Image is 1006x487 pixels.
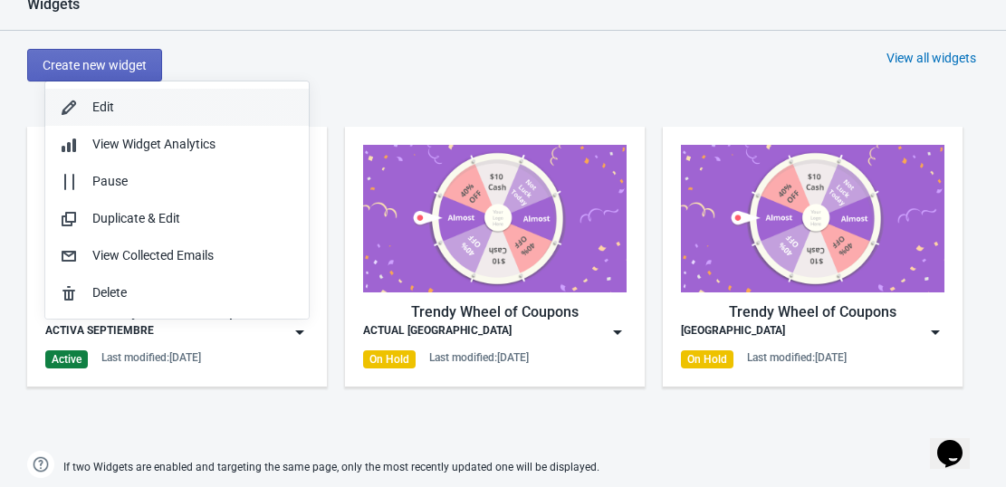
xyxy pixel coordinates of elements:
button: View Collected Emails [45,237,309,274]
button: Duplicate & Edit [45,200,309,237]
img: help.png [27,451,54,478]
img: trendy_game.png [363,145,627,292]
button: Pause [45,163,309,200]
img: dropdown.png [291,323,309,341]
div: View Collected Emails [92,246,294,265]
div: Trendy Wheel of Coupons [363,301,627,323]
div: Last modified: [DATE] [747,350,847,365]
span: Create new widget [43,58,147,72]
div: On Hold [363,350,416,368]
div: Last modified: [DATE] [101,350,201,365]
div: Edit [92,98,294,117]
div: Active [45,350,88,368]
div: Last modified: [DATE] [429,350,529,365]
img: dropdown.png [608,323,627,341]
iframe: chat widget [930,415,988,469]
div: Delete [92,283,294,302]
div: Duplicate & Edit [92,209,294,228]
div: Pause [92,172,294,191]
img: dropdown.png [926,323,944,341]
img: trendy_game.png [681,145,944,292]
button: Delete [45,274,309,311]
div: ACTUAL [GEOGRAPHIC_DATA] [363,323,512,341]
div: Trendy Wheel of Coupons [681,301,944,323]
span: If two Widgets are enabled and targeting the same page, only the most recently updated one will b... [63,453,599,482]
div: ACTIVA SEPTIEMBRE [45,323,154,341]
div: View all widgets [886,49,976,67]
div: [GEOGRAPHIC_DATA] [681,323,785,341]
div: On Hold [681,350,733,368]
span: View Widget Analytics [92,137,216,151]
button: Create new widget [27,49,162,81]
button: View Widget Analytics [45,126,309,163]
button: Edit [45,89,309,126]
